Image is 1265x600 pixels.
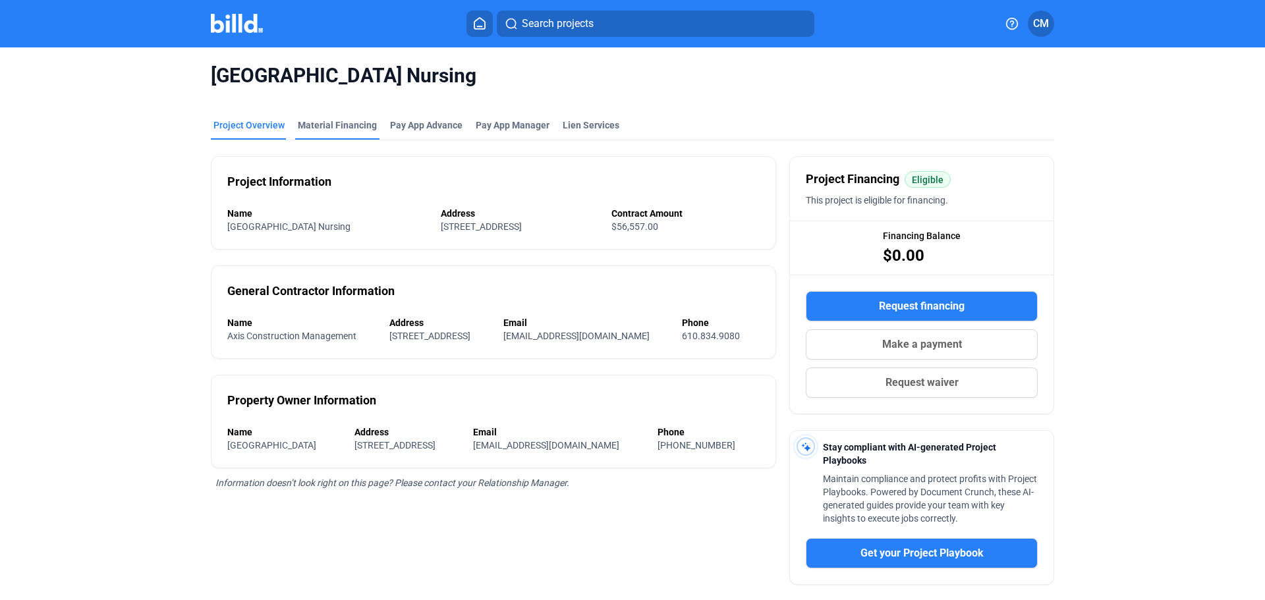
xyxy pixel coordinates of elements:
[806,291,1038,321] button: Request financing
[860,545,984,561] span: Get your Project Playbook
[389,316,490,329] div: Address
[806,195,948,205] span: This project is eligible for financing.
[354,440,436,450] span: [STREET_ADDRESS]
[522,16,594,32] span: Search projects
[1033,16,1049,32] span: CM
[441,207,599,220] div: Address
[658,425,760,439] div: Phone
[227,221,351,232] span: [GEOGRAPHIC_DATA] Nursing
[215,477,569,488] span: Information doesn’t look right on this page? Please contact your Relationship Manager.
[658,440,735,450] span: [PHONE_NUMBER]
[354,425,461,439] div: Address
[879,298,965,314] span: Request financing
[1028,11,1054,37] button: CM
[390,119,463,132] div: Pay App Advance
[227,207,428,220] div: Name
[806,170,899,188] span: Project Financing
[227,391,376,410] div: Property Owner Information
[227,331,356,341] span: Axis Construction Management
[211,63,1054,88] span: [GEOGRAPHIC_DATA] Nursing
[823,442,996,466] span: Stay compliant with AI-generated Project Playbooks
[885,375,959,391] span: Request waiver
[503,316,669,329] div: Email
[806,329,1038,360] button: Make a payment
[883,245,924,266] span: $0.00
[883,229,961,242] span: Financing Balance
[441,221,522,232] span: [STREET_ADDRESS]
[806,368,1038,398] button: Request waiver
[611,221,658,232] span: $56,557.00
[497,11,814,37] button: Search projects
[298,119,377,132] div: Material Financing
[227,282,395,300] div: General Contractor Information
[213,119,285,132] div: Project Overview
[389,331,470,341] span: [STREET_ADDRESS]
[476,119,549,132] span: Pay App Manager
[211,14,263,33] img: Billd Company Logo
[806,538,1038,568] button: Get your Project Playbook
[563,119,619,132] div: Lien Services
[227,440,316,450] span: [GEOGRAPHIC_DATA]
[682,316,760,329] div: Phone
[905,171,951,188] mat-chip: Eligible
[473,425,644,439] div: Email
[823,474,1037,524] span: Maintain compliance and protect profits with Project Playbooks. Powered by Document Crunch, these...
[227,173,331,191] div: Project Information
[611,207,760,220] div: Contract Amount
[682,331,740,341] span: 610.834.9080
[503,331,650,341] span: [EMAIL_ADDRESS][DOMAIN_NAME]
[227,316,376,329] div: Name
[882,337,962,352] span: Make a payment
[473,440,619,450] span: [EMAIL_ADDRESS][DOMAIN_NAME]
[227,425,341,439] div: Name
